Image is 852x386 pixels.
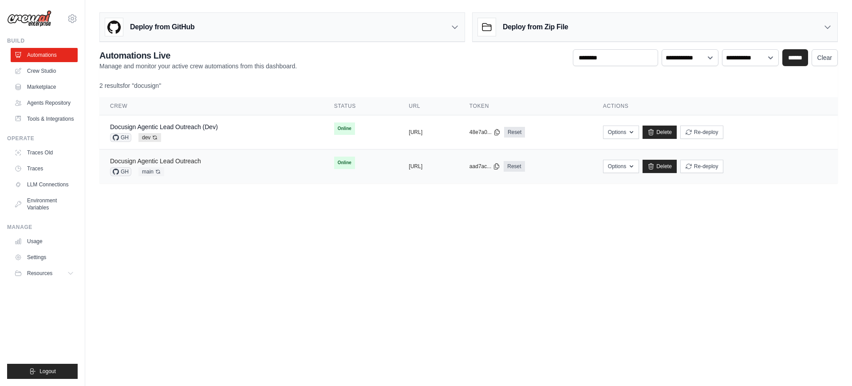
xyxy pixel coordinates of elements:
[99,49,297,62] h2: Automations Live
[11,146,78,160] a: Traces Old
[812,49,838,66] a: Clear
[11,250,78,264] a: Settings
[504,127,525,138] a: Reset
[11,161,78,176] a: Traces
[130,22,194,32] h3: Deploy from GitHub
[11,96,78,110] a: Agents Repository
[7,135,78,142] div: Operate
[504,161,525,172] a: Reset
[592,97,838,115] th: Actions
[11,234,78,248] a: Usage
[503,22,568,32] h3: Deploy from Zip File
[11,193,78,215] a: Environment Variables
[7,10,51,27] img: Logo
[680,126,723,139] button: Re-deploy
[11,112,78,126] a: Tools & Integrations
[99,82,123,89] span: 2 results
[99,62,297,71] p: Manage and monitor your active crew automations from this dashboard.
[643,160,677,173] a: Delete
[398,97,459,115] th: URL
[27,270,52,277] span: Resources
[334,157,355,169] span: Online
[39,368,56,375] span: Logout
[603,160,639,173] button: Options
[7,37,78,44] div: Build
[334,122,355,135] span: Online
[110,158,201,165] a: Docusign Agentic Lead Outreach
[138,133,161,142] span: dev
[7,224,78,231] div: Manage
[110,133,131,142] span: GH
[11,80,78,94] a: Marketplace
[680,160,723,173] button: Re-deploy
[110,167,131,176] span: GH
[105,18,123,36] img: GitHub Logo
[11,48,78,62] a: Automations
[138,167,164,176] span: main
[643,126,677,139] a: Delete
[603,126,639,139] button: Options
[469,129,501,136] button: 48e7a0...
[99,81,838,90] div: for "docusign"
[11,64,78,78] a: Crew Studio
[11,266,78,280] button: Resources
[459,97,592,115] th: Token
[110,123,218,130] a: Docusign Agentic Lead Outreach (Dev)
[11,177,78,192] a: LLM Connections
[99,97,323,115] th: Crew
[469,163,500,170] button: aad7ac...
[7,364,78,379] button: Logout
[323,97,398,115] th: Status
